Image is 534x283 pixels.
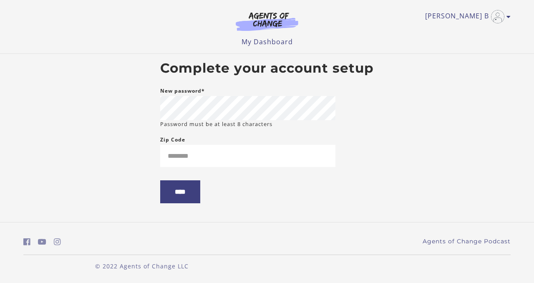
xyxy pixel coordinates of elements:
[425,10,506,23] a: Toggle menu
[160,135,185,145] label: Zip Code
[23,238,30,246] i: https://www.facebook.com/groups/aswbtestprep (Open in a new window)
[242,37,293,46] a: My Dashboard
[38,238,46,246] i: https://www.youtube.com/c/AgentsofChangeTestPrepbyMeaganMitchell (Open in a new window)
[54,236,61,248] a: https://www.instagram.com/agentsofchangeprep/ (Open in a new window)
[54,238,61,246] i: https://www.instagram.com/agentsofchangeprep/ (Open in a new window)
[160,120,272,128] small: Password must be at least 8 characters
[23,236,30,248] a: https://www.facebook.com/groups/aswbtestprep (Open in a new window)
[38,236,46,248] a: https://www.youtube.com/c/AgentsofChangeTestPrepbyMeaganMitchell (Open in a new window)
[227,12,307,31] img: Agents of Change Logo
[160,86,205,96] label: New password*
[423,237,511,246] a: Agents of Change Podcast
[160,61,374,76] h2: Complete your account setup
[23,262,260,270] p: © 2022 Agents of Change LLC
